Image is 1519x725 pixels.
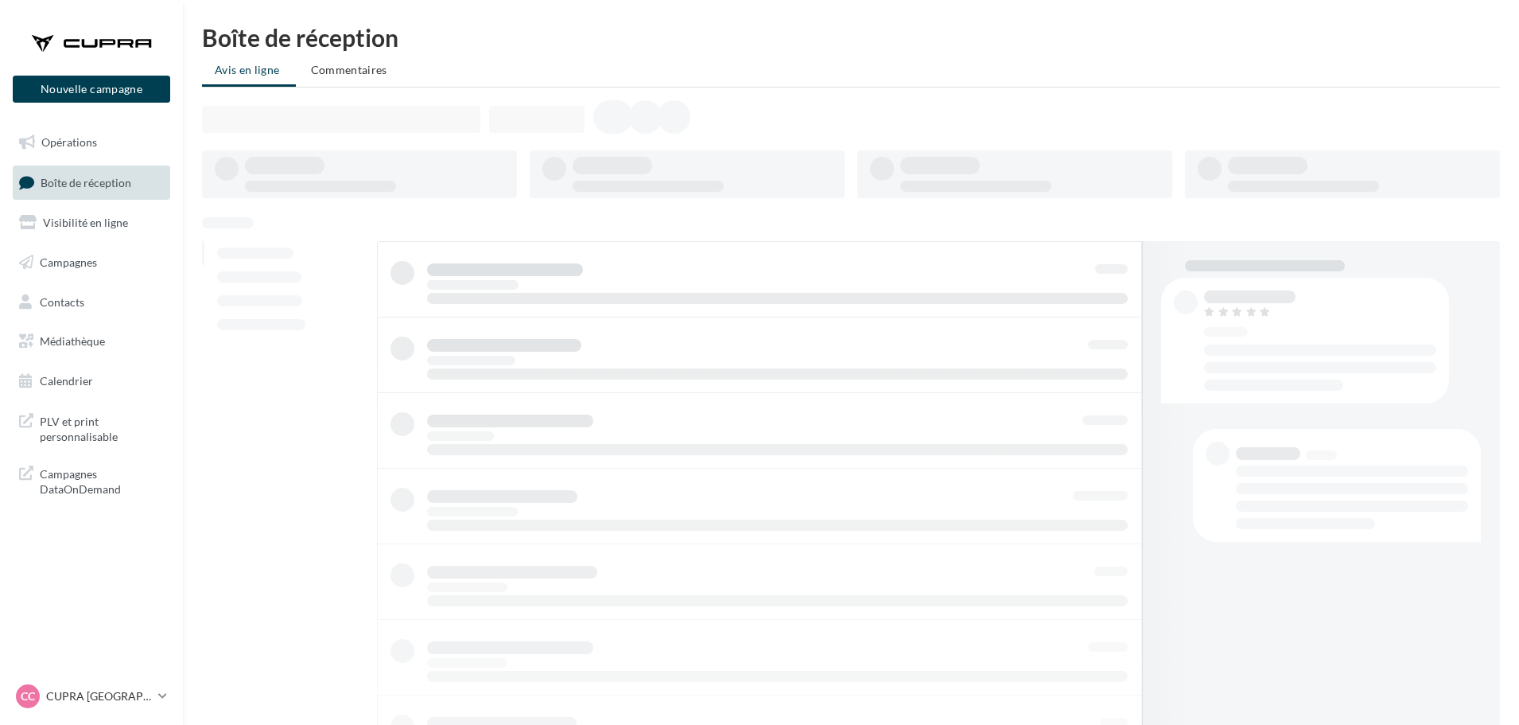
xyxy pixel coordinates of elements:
span: Opérations [41,135,97,149]
button: Nouvelle campagne [13,76,170,103]
a: Calendrier [10,364,173,398]
span: PLV et print personnalisable [40,411,164,445]
a: Campagnes DataOnDemand [10,457,173,504]
span: Calendrier [40,374,93,388]
p: CUPRA [GEOGRAPHIC_DATA] [46,688,152,704]
a: PLV et print personnalisable [10,404,173,451]
div: Boîte de réception [202,25,1500,49]
span: Visibilité en ligne [43,216,128,229]
a: Campagnes [10,246,173,279]
span: Commentaires [311,63,387,76]
a: Boîte de réception [10,166,173,200]
a: Médiathèque [10,325,173,358]
span: Boîte de réception [41,175,131,189]
span: Campagnes [40,255,97,269]
span: Contacts [40,294,84,308]
span: Médiathèque [40,334,105,348]
a: Opérations [10,126,173,159]
a: Contacts [10,286,173,319]
a: Visibilité en ligne [10,206,173,240]
span: CC [21,688,35,704]
a: CC CUPRA [GEOGRAPHIC_DATA] [13,681,170,711]
span: Campagnes DataOnDemand [40,463,164,497]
